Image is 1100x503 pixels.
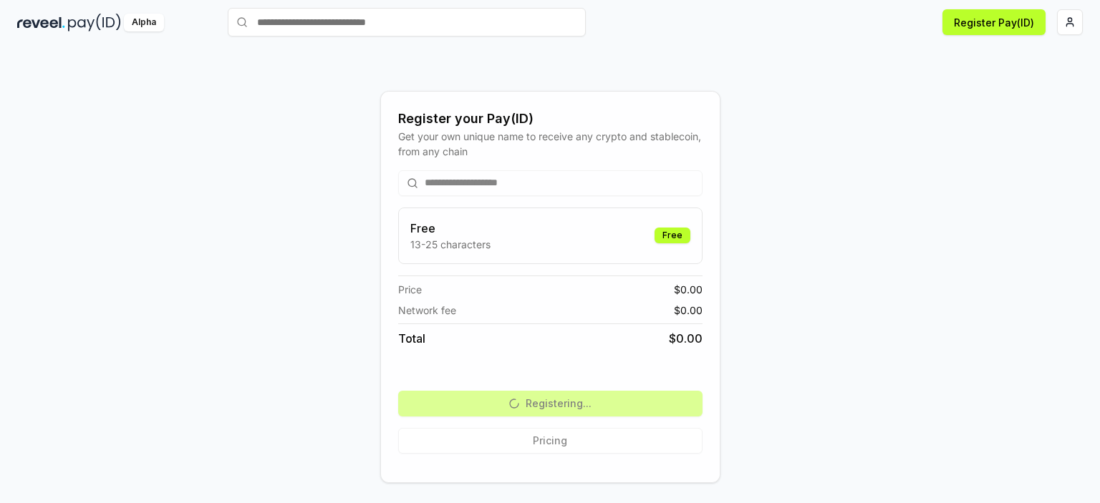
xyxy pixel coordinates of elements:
span: $ 0.00 [669,330,703,347]
div: Free [655,228,690,243]
span: $ 0.00 [674,282,703,297]
h3: Free [410,220,491,237]
div: Register your Pay(ID) [398,109,703,129]
p: 13-25 characters [410,237,491,252]
img: pay_id [68,14,121,31]
span: $ 0.00 [674,303,703,318]
span: Price [398,282,422,297]
button: Register Pay(ID) [942,9,1046,35]
span: Network fee [398,303,456,318]
img: reveel_dark [17,14,65,31]
div: Get your own unique name to receive any crypto and stablecoin, from any chain [398,129,703,159]
div: Alpha [124,14,164,31]
span: Total [398,330,425,347]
